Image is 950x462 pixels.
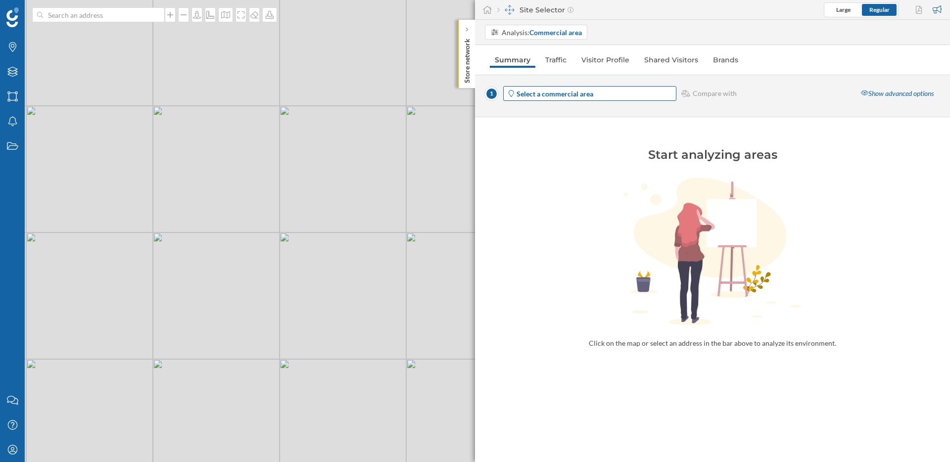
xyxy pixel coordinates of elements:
span: Regular [869,6,890,13]
a: Shared Visitors [639,52,703,68]
img: Geoblink Logo [6,7,19,27]
div: Site Selector [497,5,573,15]
div: Show advanced options [855,85,940,102]
div: Click on the map or select an address in the bar above to analyze its environment. [544,338,881,348]
img: dashboards-manager.svg [505,5,515,15]
a: Traffic [540,52,571,68]
a: Brands [708,52,743,68]
strong: Commercial area [529,28,582,37]
div: Analysis: [502,27,582,38]
span: 1 [485,87,498,100]
a: Summary [490,52,535,68]
a: Visitor Profile [576,52,634,68]
strong: Select a commercial area [517,90,593,98]
span: Compare with [693,89,737,98]
span: Large [836,6,851,13]
p: Store network [462,35,472,83]
span: Support [21,7,56,16]
div: Start analyzing areas [554,147,871,163]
